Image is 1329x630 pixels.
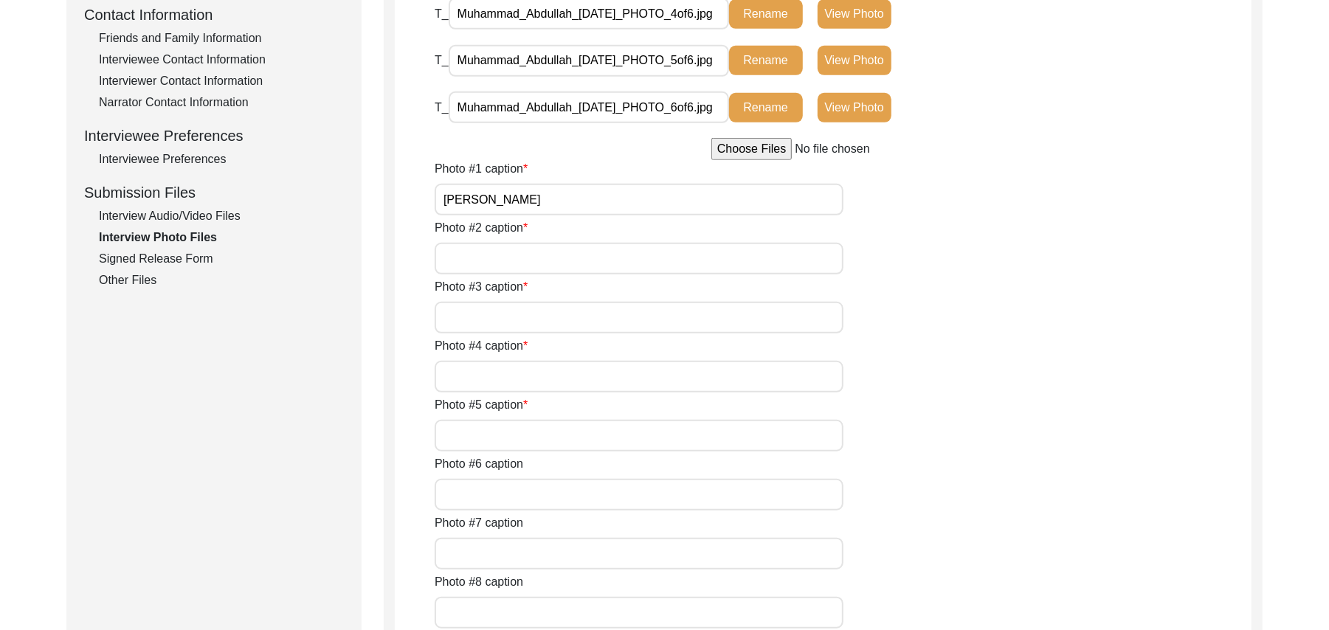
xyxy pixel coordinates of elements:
[818,46,891,75] button: View Photo
[99,250,344,268] div: Signed Release Form
[435,396,528,414] label: Photo #5 caption
[99,94,344,111] div: Narrator Contact Information
[84,181,344,204] div: Submission Files
[99,229,344,246] div: Interview Photo Files
[99,51,344,69] div: Interviewee Contact Information
[435,101,449,114] span: T_
[435,573,523,591] label: Photo #8 caption
[99,30,344,47] div: Friends and Family Information
[435,7,449,20] span: T_
[435,54,449,66] span: T_
[435,337,528,355] label: Photo #4 caption
[435,160,528,178] label: Photo #1 caption
[435,278,528,296] label: Photo #3 caption
[84,4,344,26] div: Contact Information
[729,46,803,75] button: Rename
[435,219,528,237] label: Photo #2 caption
[99,150,344,168] div: Interviewee Preferences
[99,271,344,289] div: Other Files
[99,72,344,90] div: Interviewer Contact Information
[99,207,344,225] div: Interview Audio/Video Files
[84,125,344,147] div: Interviewee Preferences
[818,93,891,122] button: View Photo
[435,455,523,473] label: Photo #6 caption
[729,93,803,122] button: Rename
[435,514,523,532] label: Photo #7 caption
